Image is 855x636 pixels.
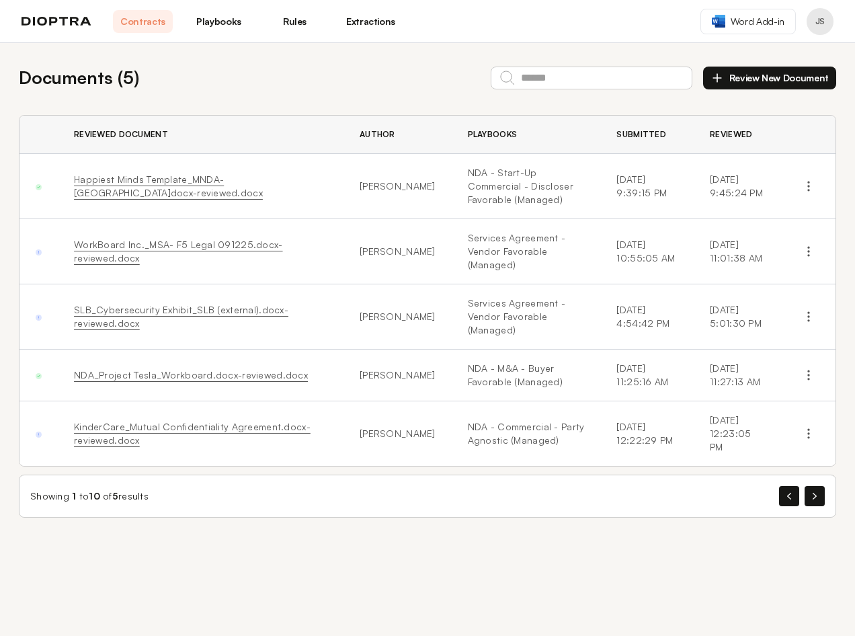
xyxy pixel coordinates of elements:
[731,15,784,28] span: Word Add-in
[468,296,585,337] a: Services Agreement - Vendor Favorable (Managed)
[74,173,263,198] a: Happiest Minds Template_MNDA-[GEOGRAPHIC_DATA]docx-reviewed.docx
[805,486,825,506] button: Next
[779,486,799,506] button: Previous
[343,284,452,350] td: [PERSON_NAME]
[712,15,725,28] img: word
[36,315,42,321] img: Done
[74,421,311,446] a: KinderCare_Mutual Confidentiality Agreement.docx-reviewed.docx
[343,350,452,401] td: [PERSON_NAME]
[341,10,401,33] a: Extractions
[468,362,585,389] a: NDA - M&A - Buyer Favorable (Managed)
[22,17,91,26] img: logo
[694,219,782,284] td: [DATE] 11:01:38 AM
[189,10,249,33] a: Playbooks
[343,401,452,467] td: [PERSON_NAME]
[343,116,452,154] th: Author
[468,420,585,447] a: NDA - Commercial - Party Agnostic (Managed)
[703,67,836,89] button: Review New Document
[694,401,782,467] td: [DATE] 12:23:05 PM
[343,219,452,284] td: [PERSON_NAME]
[694,284,782,350] td: [DATE] 5:01:30 PM
[74,369,308,381] a: NDA_Project Tesla_Workboard.docx-reviewed.docx
[343,154,452,219] td: [PERSON_NAME]
[112,490,118,502] span: 5
[807,8,833,35] button: Profile menu
[30,489,149,503] div: Showing to of results
[600,219,694,284] td: [DATE] 10:55:05 AM
[58,116,343,154] th: Reviewed Document
[694,154,782,219] td: [DATE] 9:45:24 PM
[600,284,694,350] td: [DATE] 4:54:42 PM
[694,350,782,401] td: [DATE] 11:27:13 AM
[36,184,42,190] img: Done
[89,490,100,502] span: 10
[19,65,139,91] h2: Documents ( 5 )
[700,9,796,34] a: Word Add-in
[694,116,782,154] th: Reviewed
[468,166,585,206] a: NDA - Start-Up Commercial - Discloser Favorable (Managed)
[74,239,282,264] a: WorkBoard Inc._MSA- F5 Legal 091225.docx-reviewed.docx
[36,432,42,438] img: Done
[36,249,42,255] img: Done
[600,116,694,154] th: Submitted
[265,10,325,33] a: Rules
[36,373,42,379] img: Done
[600,401,694,467] td: [DATE] 12:22:29 PM
[113,10,173,33] a: Contracts
[72,490,76,502] span: 1
[600,154,694,219] td: [DATE] 9:39:15 PM
[74,304,288,329] a: SLB_Cybersecurity Exhibit_SLB (external).docx-reviewed.docx
[452,116,601,154] th: Playbooks
[600,350,694,401] td: [DATE] 11:25:16 AM
[468,231,585,272] a: Services Agreement - Vendor Favorable (Managed)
